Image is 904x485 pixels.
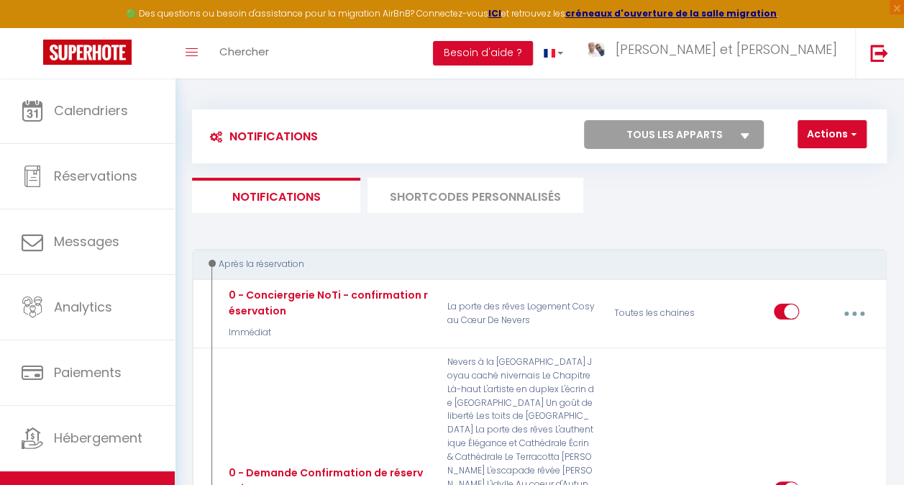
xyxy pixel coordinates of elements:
[225,326,429,340] p: Immédiat
[54,167,137,185] span: Réservations
[54,232,119,250] span: Messages
[798,120,867,149] button: Actions
[203,120,318,153] h3: Notifications
[225,287,429,319] div: 0 - Conciergerie NoTi - confirmation réservation
[574,28,855,78] a: ... [PERSON_NAME] et [PERSON_NAME]
[565,7,777,19] a: créneaux d'ouverture de la salle migration
[206,258,860,271] div: Après la réservation
[585,42,606,57] img: ...
[219,44,269,59] span: Chercher
[488,7,501,19] a: ICI
[870,44,888,62] img: logout
[433,41,533,65] button: Besoin d'aide ?
[209,28,280,78] a: Chercher
[54,298,112,316] span: Analytics
[54,429,142,447] span: Hébergement
[367,178,583,213] li: SHORTCODES PERSONNALISÉS
[192,178,360,213] li: Notifications
[616,40,837,58] span: [PERSON_NAME] et [PERSON_NAME]
[54,101,128,119] span: Calendriers
[438,287,605,340] p: La porte des rêves Logement Cosy au Cœur De Nevers
[43,40,132,65] img: Super Booking
[605,287,716,340] div: Toutes les chaines
[54,363,122,381] span: Paiements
